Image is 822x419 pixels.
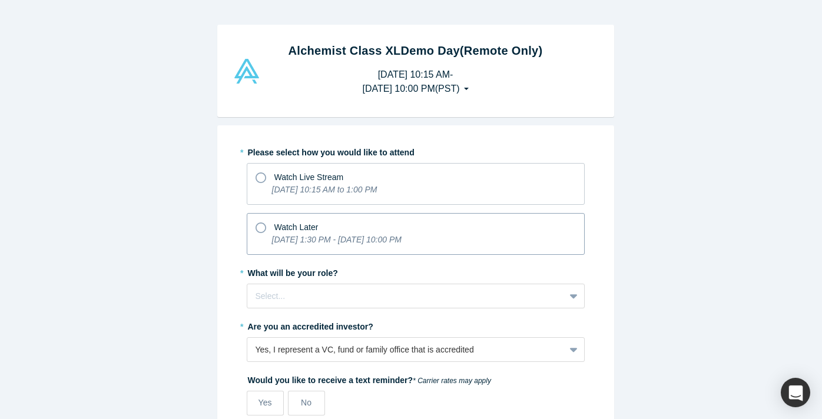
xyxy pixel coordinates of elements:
em: * Carrier rates may apply [413,377,491,385]
span: Watch Later [274,222,319,232]
span: No [301,398,311,407]
label: Would you like to receive a text reminder? [247,370,585,387]
div: Yes, I represent a VC, fund or family office that is accredited [256,344,556,356]
img: Alchemist Vault Logo [233,59,261,84]
i: [DATE] 1:30 PM - [DATE] 10:00 PM [272,235,402,244]
span: Watch Live Stream [274,172,344,182]
strong: Alchemist Class XL Demo Day (Remote Only) [289,44,543,57]
label: Are you an accredited investor? [247,317,585,333]
label: What will be your role? [247,263,585,280]
button: [DATE] 10:15 AM-[DATE] 10:00 PM(PST) [350,64,480,100]
span: Yes [258,398,272,407]
label: Please select how you would like to attend [247,142,585,159]
i: [DATE] 10:15 AM to 1:00 PM [272,185,377,194]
